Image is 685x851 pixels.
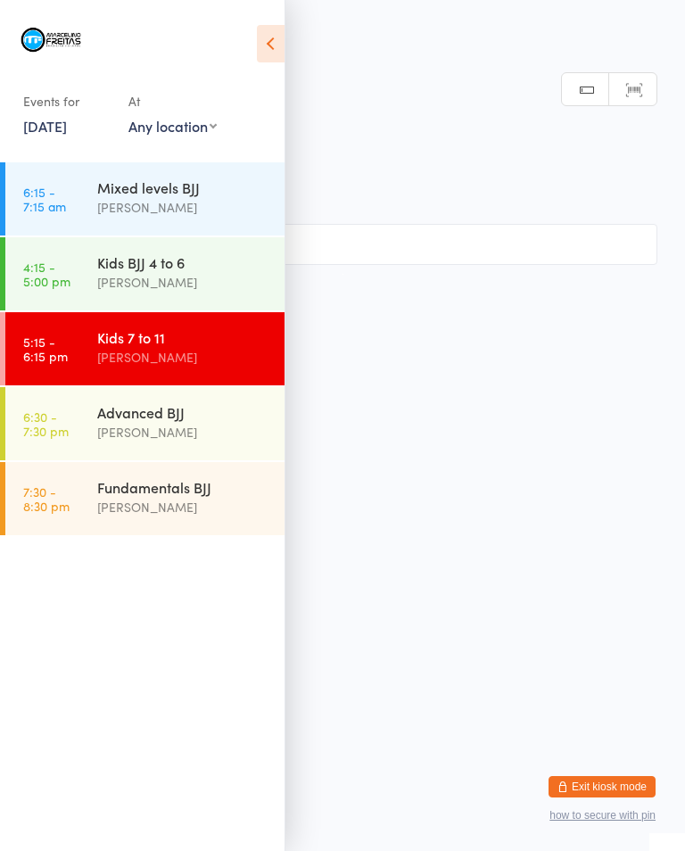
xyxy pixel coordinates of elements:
div: At [128,87,217,116]
div: Events for [23,87,111,116]
h2: Kids 7 to 11 Check-in [28,107,657,136]
div: Kids BJJ 4 to 6 [97,252,269,272]
time: 7:30 - 8:30 pm [23,484,70,513]
a: 6:15 -7:15 amMixed levels BJJ[PERSON_NAME] [5,162,285,235]
div: [PERSON_NAME] [97,422,269,442]
button: how to secure with pin [549,809,656,822]
span: [PERSON_NAME] [28,163,630,181]
a: 4:15 -5:00 pmKids BJJ 4 to 6[PERSON_NAME] [5,237,285,310]
button: Exit kiosk mode [549,776,656,797]
a: [DATE] [23,116,67,136]
div: Advanced BJJ [97,402,269,422]
a: 6:30 -7:30 pmAdvanced BJJ[PERSON_NAME] [5,387,285,460]
time: 6:15 - 7:15 am [23,185,66,213]
time: 5:15 - 6:15 pm [23,335,68,363]
div: Kids 7 to 11 [97,327,269,347]
span: [DATE] 5:15pm [28,145,630,163]
input: Search [28,224,657,265]
div: Fundamentals BJJ [97,477,269,497]
time: 4:15 - 5:00 pm [23,260,70,288]
div: [PERSON_NAME] [97,497,269,517]
div: [PERSON_NAME] [97,197,269,218]
img: Marcelino Freitas Brazilian Jiu-Jitsu [18,13,85,69]
div: [PERSON_NAME] [97,347,269,368]
div: Any location [128,116,217,136]
a: 7:30 -8:30 pmFundamentals BJJ[PERSON_NAME] [5,462,285,535]
div: [PERSON_NAME] [97,272,269,293]
a: 5:15 -6:15 pmKids 7 to 11[PERSON_NAME] [5,312,285,385]
time: 6:30 - 7:30 pm [23,409,69,438]
div: Mixed levels BJJ [97,178,269,197]
span: Mat 1 [28,181,657,199]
